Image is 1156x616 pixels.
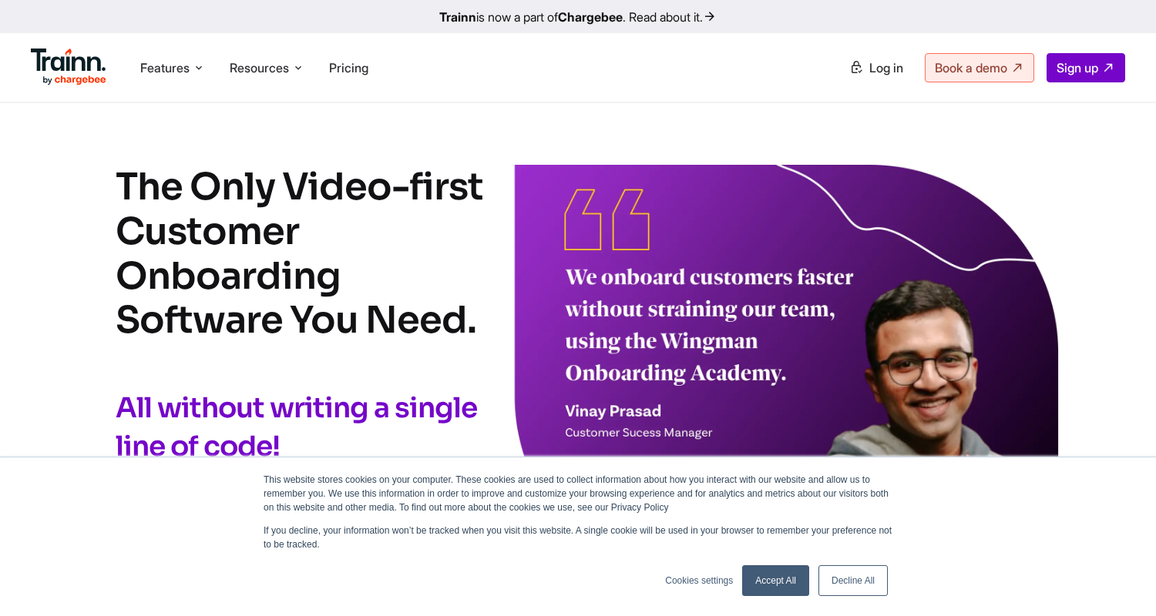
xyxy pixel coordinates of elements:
[840,54,912,82] a: Log in
[818,565,888,596] a: Decline All
[1047,53,1125,82] a: Sign up
[264,524,892,551] p: If you decline, your information won’t be tracked when you visit this website. A single cookie wi...
[869,60,903,75] span: Log in
[140,59,190,76] span: Features
[230,59,289,76] span: Resources
[742,565,809,596] a: Accept All
[558,9,623,25] b: Chargebee
[665,574,733,588] a: Cookies settings
[935,60,1007,75] span: Book a demo
[116,389,486,467] h2: All without writing a single line of code!
[31,49,106,85] img: Trainn Logo
[1057,60,1098,75] span: Sign up
[116,165,486,342] h1: The Only Video-first Customer Onboarding Software You Need.
[264,473,892,514] p: This website stores cookies on your computer. These cookies are used to collect information about...
[925,53,1034,82] a: Book a demo
[510,165,1059,584] img: Customer Onboarding built on Trainn | Wingman
[329,60,368,75] a: Pricing
[439,9,476,25] b: Trainn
